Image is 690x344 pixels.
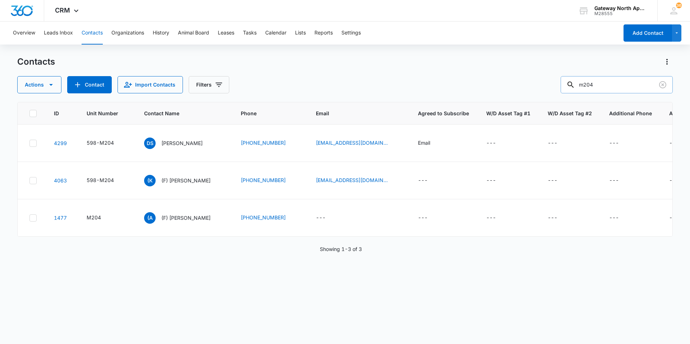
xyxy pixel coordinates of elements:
[486,214,496,222] div: ---
[241,214,299,222] div: Phone - (720) 526-5773 - Select to Edit Field
[314,22,333,45] button: Reports
[669,176,679,185] div: ---
[144,175,156,186] span: (K
[418,110,469,117] span: Agreed to Subscribe
[316,176,388,184] a: [EMAIL_ADDRESS][DOMAIN_NAME]
[144,212,224,224] div: Contact Name - (F) Anthony Grady - Select to Edit Field
[609,110,652,117] span: Additional Phone
[243,22,257,45] button: Tasks
[241,176,286,184] a: [PHONE_NUMBER]
[418,139,430,147] div: Email
[486,176,509,185] div: W/D Asset Tag #1 - - Select to Edit Field
[657,79,668,90] button: Clear
[54,140,67,146] a: Navigate to contact details page for Diana Silva
[609,214,619,222] div: ---
[316,214,339,222] div: Email - - Select to Edit Field
[341,22,361,45] button: Settings
[87,214,101,221] div: M204
[418,176,441,185] div: Agreed to Subscribe - - Select to Edit Field
[161,139,203,147] p: [PERSON_NAME]
[316,110,390,117] span: Email
[486,214,509,222] div: W/D Asset Tag #1 - - Select to Edit Field
[316,176,401,185] div: Email - k-3-l-s@icloud.com - Select to Edit Field
[486,110,530,117] span: W/D Asset Tag #1
[54,215,67,221] a: Navigate to contact details page for (F) Anthony Grady
[676,3,682,8] div: notifications count
[624,24,672,42] button: Add Contact
[486,139,509,148] div: W/D Asset Tag #1 - - Select to Edit Field
[189,76,229,93] button: Filters
[87,176,114,184] div: 598-M204
[241,139,299,148] div: Phone - (720) 713-8406 - Select to Edit Field
[87,110,127,117] span: Unit Number
[144,175,224,186] div: Contact Name - (F) Kelly Fisher - Select to Edit Field
[265,22,286,45] button: Calendar
[54,177,67,183] a: Navigate to contact details page for (F) Kelly Fisher
[144,138,156,149] span: DS
[669,214,679,222] div: ---
[161,177,211,184] p: (F) [PERSON_NAME]
[418,176,428,185] div: ---
[55,6,70,14] span: CRM
[418,139,443,148] div: Agreed to Subscribe - Email - Select to Edit Field
[144,212,156,224] span: (A
[153,22,169,45] button: History
[609,139,632,148] div: Additional Phone - - Select to Edit Field
[661,56,673,68] button: Actions
[486,139,496,148] div: ---
[178,22,209,45] button: Animal Board
[17,56,55,67] h1: Contacts
[17,76,61,93] button: Actions
[87,139,127,148] div: Unit Number - 598-M204 - Select to Edit Field
[67,76,112,93] button: Add Contact
[609,139,619,148] div: ---
[548,110,592,117] span: W/D Asset Tag #2
[418,214,428,222] div: ---
[241,110,288,117] span: Phone
[316,214,326,222] div: ---
[669,139,679,148] div: ---
[609,214,632,222] div: Additional Phone - - Select to Edit Field
[295,22,306,45] button: Lists
[218,22,234,45] button: Leases
[82,22,103,45] button: Contacts
[548,139,570,148] div: W/D Asset Tag #2 - - Select to Edit Field
[676,3,682,8] span: 36
[561,76,673,93] input: Search Contacts
[87,176,127,185] div: Unit Number - 598-M204 - Select to Edit Field
[87,214,114,222] div: Unit Number - M204 - Select to Edit Field
[548,214,557,222] div: ---
[13,22,35,45] button: Overview
[609,176,619,185] div: ---
[316,139,401,148] div: Email - silvam_diana13@yahoo.com - Select to Edit Field
[486,176,496,185] div: ---
[548,176,557,185] div: ---
[609,176,632,185] div: Additional Phone - - Select to Edit Field
[44,22,73,45] button: Leads Inbox
[548,176,570,185] div: W/D Asset Tag #2 - - Select to Edit Field
[548,214,570,222] div: W/D Asset Tag #2 - - Select to Edit Field
[54,110,59,117] span: ID
[161,214,211,222] p: (F) [PERSON_NAME]
[144,138,216,149] div: Contact Name - Diana Silva - Select to Edit Field
[241,176,299,185] div: Phone - (720) 586-1034 - Select to Edit Field
[144,110,213,117] span: Contact Name
[241,139,286,147] a: [PHONE_NUMBER]
[594,11,647,16] div: account id
[111,22,144,45] button: Organizations
[241,214,286,221] a: [PHONE_NUMBER]
[118,76,183,93] button: Import Contacts
[320,245,362,253] p: Showing 1-3 of 3
[87,139,114,147] div: 598-M204
[418,214,441,222] div: Agreed to Subscribe - - Select to Edit Field
[316,139,388,147] a: [EMAIL_ADDRESS][DOMAIN_NAME]
[594,5,647,11] div: account name
[548,139,557,148] div: ---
